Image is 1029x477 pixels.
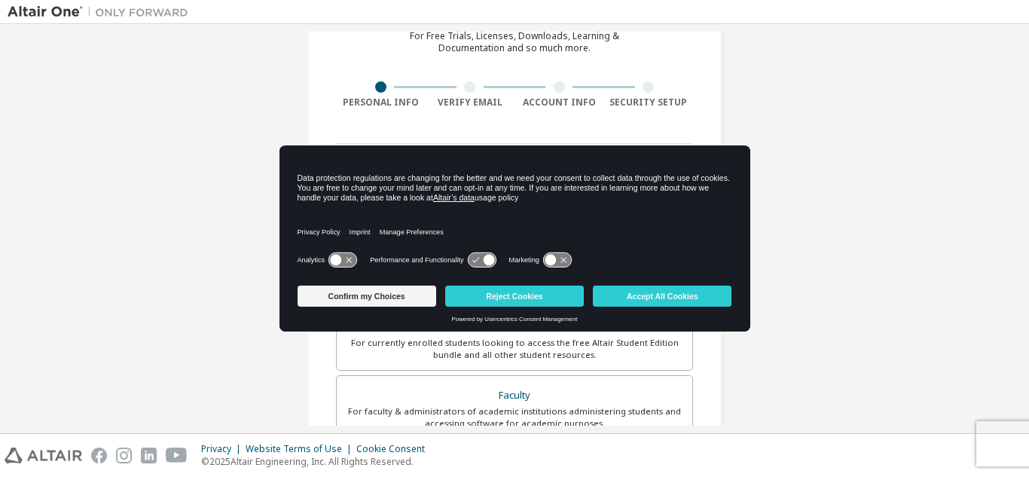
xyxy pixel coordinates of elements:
p: © 2025 Altair Engineering, Inc. All Rights Reserved. [201,455,434,468]
div: Personal Info [336,96,426,109]
div: For faculty & administrators of academic institutions administering students and accessing softwa... [346,405,683,430]
div: Faculty [346,385,683,406]
div: Cookie Consent [356,443,434,455]
img: instagram.svg [116,448,132,463]
img: youtube.svg [166,448,188,463]
div: Website Terms of Use [246,443,356,455]
div: Privacy [201,443,246,455]
img: altair_logo.svg [5,448,82,463]
div: For currently enrolled students looking to access the free Altair Student Edition bundle and all ... [346,337,683,361]
div: Verify Email [426,96,515,109]
div: Account Info [514,96,604,109]
div: Security Setup [604,96,694,109]
img: facebook.svg [91,448,107,463]
img: Altair One [8,5,196,20]
div: For Free Trials, Licenses, Downloads, Learning & Documentation and so much more. [410,30,619,54]
img: linkedin.svg [141,448,157,463]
